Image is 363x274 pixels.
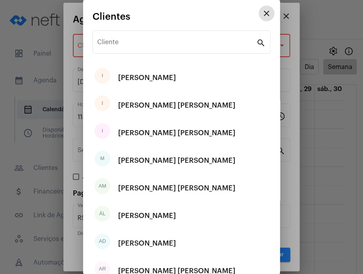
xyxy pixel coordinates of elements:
div: [PERSON_NAME] [PERSON_NAME] [118,93,235,117]
div: [PERSON_NAME] [118,66,176,89]
div: I [94,95,110,111]
div: [PERSON_NAME] [118,231,176,255]
div: AD [94,233,110,249]
div: AM [94,178,110,194]
span: Clientes [93,11,130,22]
div: I [94,68,110,84]
mat-icon: search [256,38,266,47]
div: ÁL [94,206,110,222]
mat-icon: close [262,9,271,18]
div: [PERSON_NAME] [PERSON_NAME] [118,176,235,200]
div: I [94,123,110,139]
div: [PERSON_NAME] [PERSON_NAME] [118,121,235,145]
input: Pesquisar cliente [97,40,256,47]
div: M [94,151,110,166]
div: [PERSON_NAME] [PERSON_NAME] [118,149,235,172]
div: [PERSON_NAME] [118,204,176,227]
